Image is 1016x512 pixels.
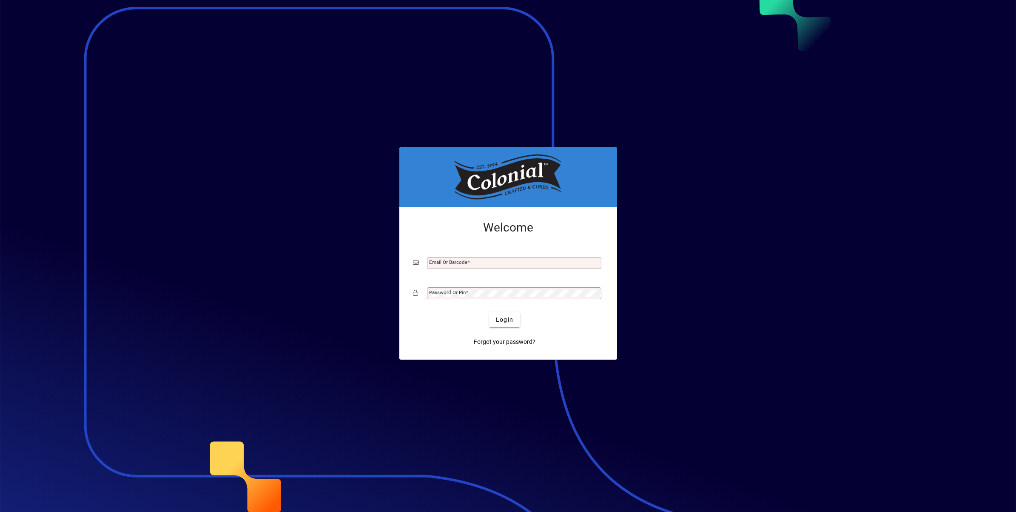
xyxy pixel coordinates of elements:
span: Login [496,315,513,324]
mat-label: Password or Pin [429,289,466,295]
button: Login [489,312,520,327]
span: Forgot your password? [474,338,535,346]
a: Forgot your password? [470,334,539,349]
h2: Welcome [413,220,603,235]
mat-label: Email or Barcode [429,259,467,265]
